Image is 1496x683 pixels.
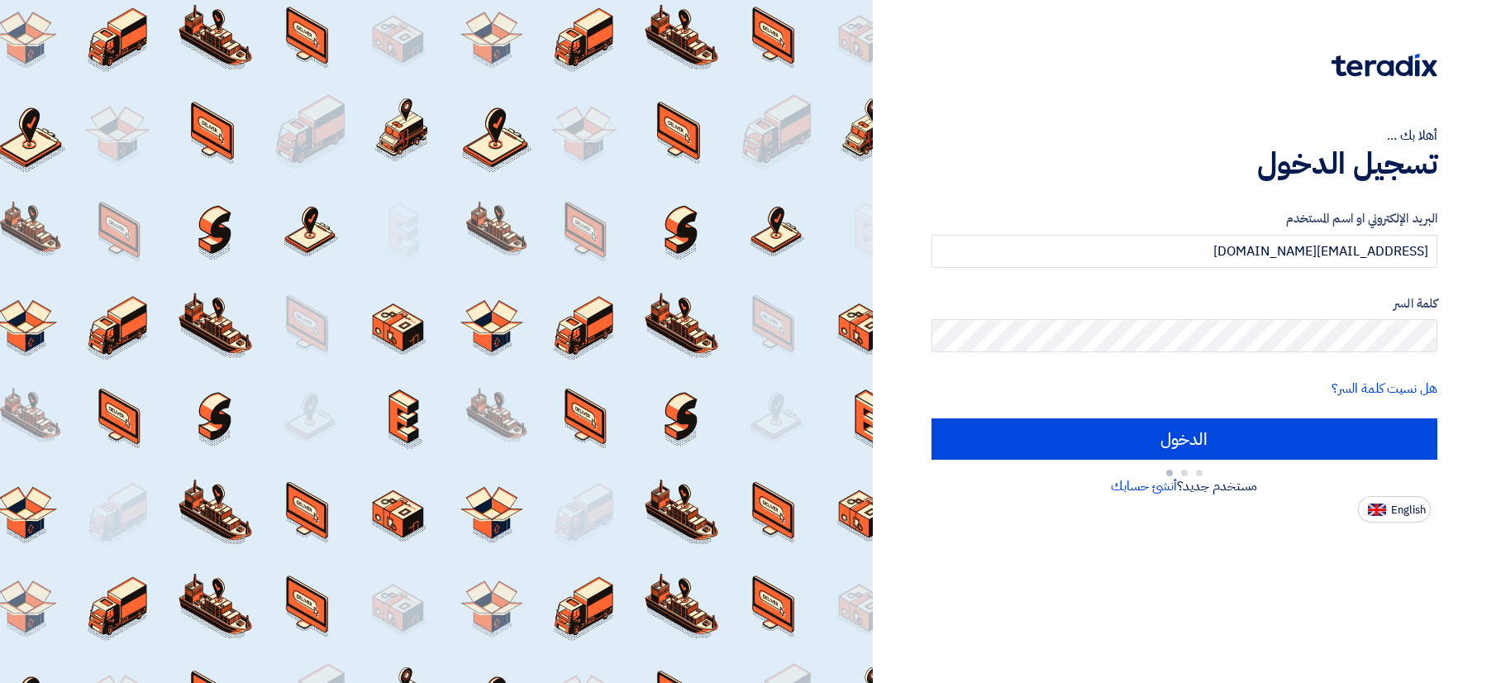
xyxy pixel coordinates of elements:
span: English [1391,504,1426,516]
input: أدخل بريد العمل الإلكتروني او اسم المستخدم الخاص بك ... [931,235,1437,268]
h1: تسجيل الدخول [931,146,1437,182]
a: أنشئ حسابك [1111,476,1176,496]
label: البريد الإلكتروني او اسم المستخدم [931,209,1437,228]
label: كلمة السر [931,294,1437,313]
div: مستخدم جديد؟ [931,476,1437,496]
img: en-US.png [1368,504,1386,516]
div: أهلا بك ... [931,126,1437,146]
input: الدخول [931,418,1437,460]
button: English [1358,496,1431,523]
a: هل نسيت كلمة السر؟ [1332,379,1437,399]
img: Teradix logo [1332,54,1437,77]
